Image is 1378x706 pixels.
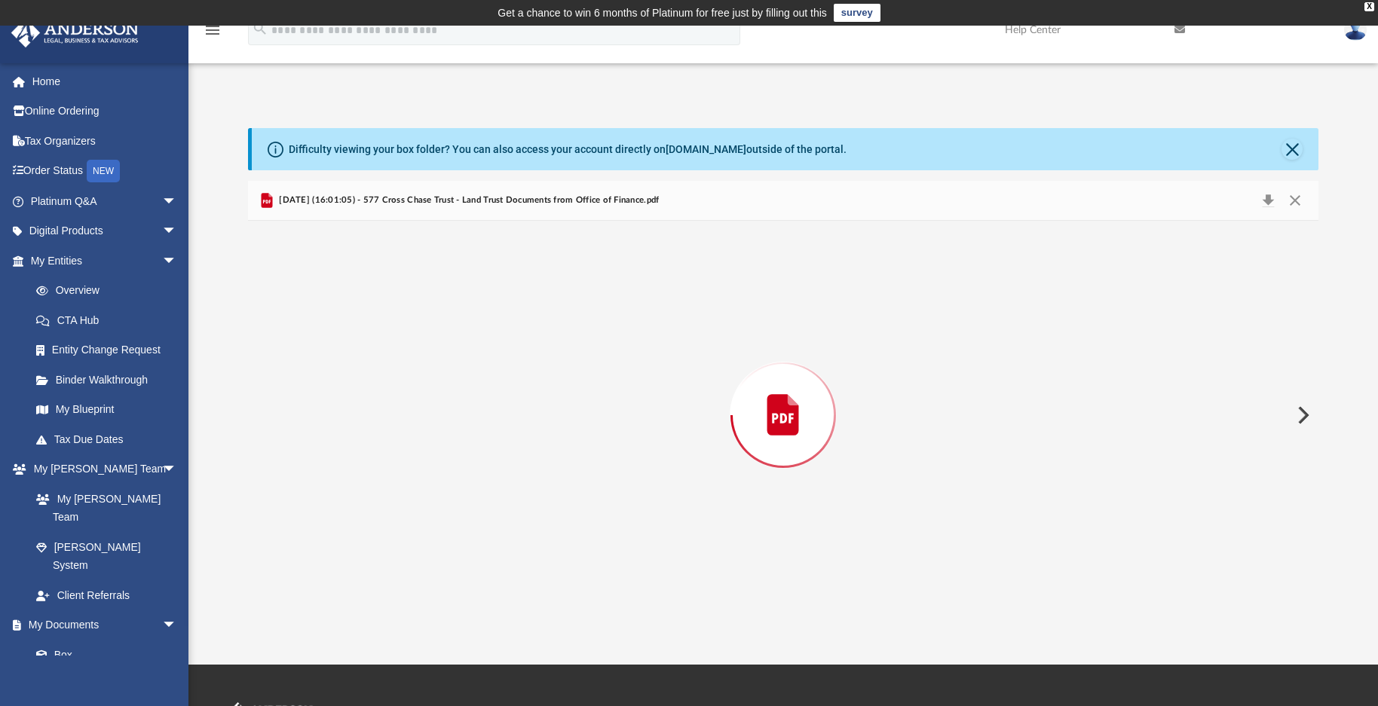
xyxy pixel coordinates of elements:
[276,194,659,207] span: [DATE] (16:01:05) - 577 Cross Chase Trust - Land Trust Documents from Office of Finance.pdf
[162,246,192,277] span: arrow_drop_down
[204,21,222,39] i: menu
[21,305,200,335] a: CTA Hub
[11,216,200,246] a: Digital Productsarrow_drop_down
[1285,394,1318,436] button: Next File
[21,484,185,532] a: My [PERSON_NAME] Team
[162,216,192,247] span: arrow_drop_down
[21,640,185,670] a: Box
[1282,139,1303,160] button: Close
[11,246,200,276] a: My Entitiesarrow_drop_down
[162,186,192,217] span: arrow_drop_down
[21,365,200,395] a: Binder Walkthrough
[87,160,120,182] div: NEW
[11,126,200,156] a: Tax Organizers
[21,532,192,580] a: [PERSON_NAME] System
[834,4,880,22] a: survey
[252,20,268,37] i: search
[162,454,192,485] span: arrow_drop_down
[21,395,192,425] a: My Blueprint
[21,335,200,365] a: Entity Change Request
[21,580,192,610] a: Client Referrals
[1364,2,1374,11] div: close
[11,454,192,484] a: My [PERSON_NAME] Teamarrow_drop_down
[1344,19,1367,41] img: User Pic
[21,424,200,454] a: Tax Due Dates
[1254,190,1282,211] button: Download
[11,96,200,127] a: Online Ordering
[21,276,200,306] a: Overview
[204,29,222,39] a: menu
[162,610,192,641] span: arrow_drop_down
[1282,190,1309,211] button: Close
[11,610,192,640] a: My Documentsarrow_drop_down
[498,4,827,22] div: Get a chance to win 6 months of Platinum for free just by filling out this
[289,142,847,157] div: Difficulty viewing your box folder? You can also access your account directly on outside of the p...
[11,66,200,96] a: Home
[248,181,1318,610] div: Preview
[7,18,143,47] img: Anderson Advisors Platinum Portal
[666,143,746,155] a: [DOMAIN_NAME]
[11,186,200,216] a: Platinum Q&Aarrow_drop_down
[11,156,200,187] a: Order StatusNEW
